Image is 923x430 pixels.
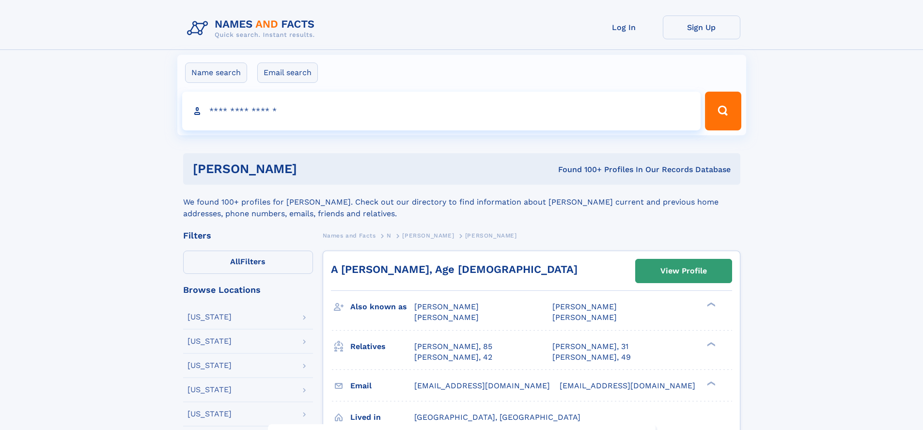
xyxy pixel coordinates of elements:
a: [PERSON_NAME], 85 [414,341,492,352]
a: [PERSON_NAME], 42 [414,352,492,363]
h3: Email [350,378,414,394]
div: [US_STATE] [188,410,232,418]
div: Found 100+ Profiles In Our Records Database [427,164,731,175]
span: [PERSON_NAME] [552,313,617,322]
div: Browse Locations [183,286,313,294]
a: A [PERSON_NAME], Age [DEMOGRAPHIC_DATA] [331,263,578,275]
a: View Profile [636,259,732,283]
span: [EMAIL_ADDRESS][DOMAIN_NAME] [560,381,695,390]
h3: Relatives [350,338,414,355]
span: All [230,257,240,266]
label: Email search [257,63,318,83]
a: Sign Up [663,16,740,39]
h3: Lived in [350,409,414,426]
button: Search Button [705,92,741,130]
span: [PERSON_NAME] [552,302,617,311]
span: N [387,232,391,239]
input: search input [182,92,701,130]
a: Names and Facts [323,229,376,241]
h1: [PERSON_NAME] [193,163,428,175]
div: [US_STATE] [188,313,232,321]
div: ❯ [704,302,716,308]
div: ❯ [704,341,716,347]
span: [PERSON_NAME] [414,313,479,322]
a: [PERSON_NAME], 49 [552,352,631,363]
span: [PERSON_NAME] [402,232,454,239]
div: ❯ [704,380,716,386]
span: [EMAIL_ADDRESS][DOMAIN_NAME] [414,381,550,390]
label: Name search [185,63,247,83]
div: [US_STATE] [188,337,232,345]
span: [PERSON_NAME] [465,232,517,239]
a: [PERSON_NAME], 31 [552,341,628,352]
div: Filters [183,231,313,240]
div: View Profile [660,260,707,282]
a: Log In [585,16,663,39]
div: [US_STATE] [188,362,232,369]
a: [PERSON_NAME] [402,229,454,241]
label: Filters [183,251,313,274]
div: We found 100+ profiles for [PERSON_NAME]. Check out our directory to find information about [PERS... [183,185,740,220]
div: [US_STATE] [188,386,232,394]
h3: Also known as [350,299,414,315]
img: Logo Names and Facts [183,16,323,42]
span: [GEOGRAPHIC_DATA], [GEOGRAPHIC_DATA] [414,413,580,422]
a: N [387,229,391,241]
span: [PERSON_NAME] [414,302,479,311]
